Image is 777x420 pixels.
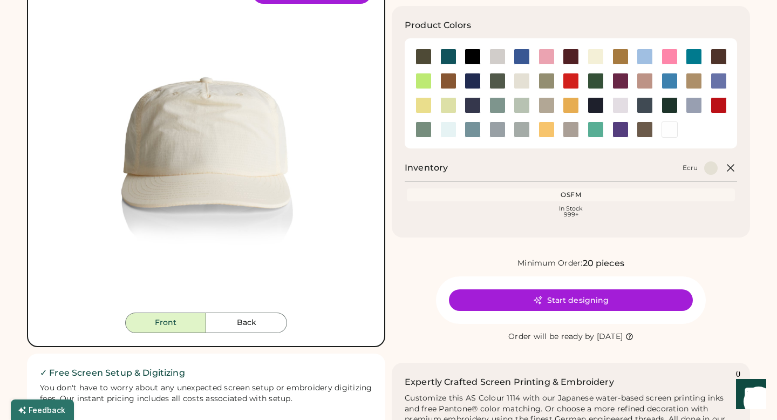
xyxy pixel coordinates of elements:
[508,331,595,342] div: Order will be ready by
[517,258,583,269] div: Minimum Order:
[405,19,471,32] h3: Product Colors
[40,383,372,404] div: You don't have to worry about any unexpected screen setup or embroidery digitizing fees. Our inst...
[405,376,614,389] h2: Expertly Crafted Screen Printing & Embroidery
[125,313,206,333] button: Front
[206,313,287,333] button: Back
[409,206,733,218] div: In Stock 999+
[597,331,623,342] div: [DATE]
[40,367,372,380] h2: ✓ Free Screen Setup & Digitizing
[449,289,693,311] button: Start designing
[409,191,733,199] div: OSFM
[583,257,624,270] div: 20 pieces
[683,164,698,172] div: Ecru
[405,161,448,174] h2: Inventory
[726,371,772,418] iframe: Front Chat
